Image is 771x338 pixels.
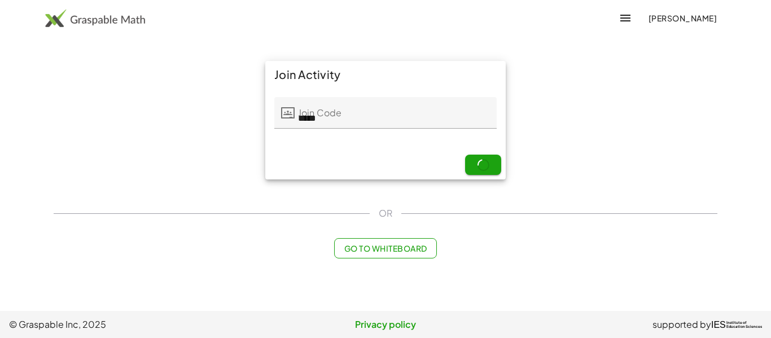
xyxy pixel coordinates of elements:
[711,319,726,330] span: IES
[265,61,506,88] div: Join Activity
[9,318,260,331] span: © Graspable Inc, 2025
[344,243,427,253] span: Go to Whiteboard
[726,321,762,329] span: Institute of Education Sciences
[648,13,717,23] span: [PERSON_NAME]
[652,318,711,331] span: supported by
[334,238,436,258] button: Go to Whiteboard
[260,318,511,331] a: Privacy policy
[639,8,726,28] button: [PERSON_NAME]
[379,207,392,220] span: OR
[711,318,762,331] a: IESInstitute ofEducation Sciences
